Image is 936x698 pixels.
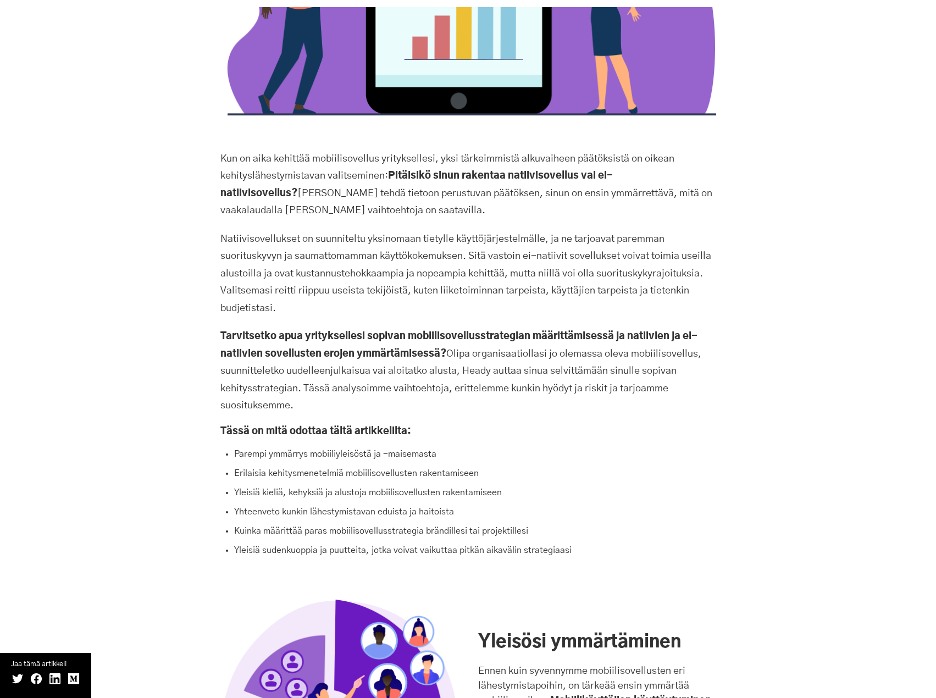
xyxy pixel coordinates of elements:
[220,426,411,436] font: Tässä on mitä odottaa tältä artikkelilta:
[234,546,572,555] font: Yleisiä sudenkuoppia ja puutteita, jotka voivat vaikuttaa pitkän aikavälin strategiaasi
[220,154,674,181] font: Kun on aika kehittää mobiilisovellus yrityksellesi, yksi tärkeimmistä alkuvaiheen päätöksistä on ...
[234,469,479,478] font: Erilaisia ​​​​kehitysmenetelmiä mobiilisovellusten rakentamiseen
[220,189,712,216] font: [PERSON_NAME] tehdä tietoon perustuvan päätöksen, sinun on ensin ymmärrettävä, mitä on vaakalauda...
[220,349,701,411] font: Olipa organisaatiollasi jo olemassa oleva mobiilisovellus, suunnitteletko uudelleenjulkaisua vai ...
[478,633,681,651] font: Yleisösi ymmärtäminen
[234,488,502,497] font: Yleisiä kieliä, kehyksiä ja alustoja mobiilisovellusten rakentamiseen
[234,450,436,458] font: Parempi ymmärrys mobiiliyleisöstä ja -maisemasta
[220,331,697,359] font: Tarvitsetko apua yrityksellesi sopivan mobiilisovellusstrategian määrittämisessä ja natiivien ja ...
[220,171,613,198] font: Pitäisikö sinun rakentaa natiivisovellus vai ei-natiivisovellus?
[11,661,67,668] font: Jaa tämä artikkeli
[220,234,711,313] font: Natiivisovellukset on suunniteltu yksinomaan tietylle käyttöjärjestelmälle, ja ne tarjoavat parem...
[234,527,528,535] font: Kuinka määrittää paras mobiilisovellusstrategia brändillesi tai projektillesi
[234,507,454,516] font: Yhteenveto kunkin lähestymistavan eduista ja haitoista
